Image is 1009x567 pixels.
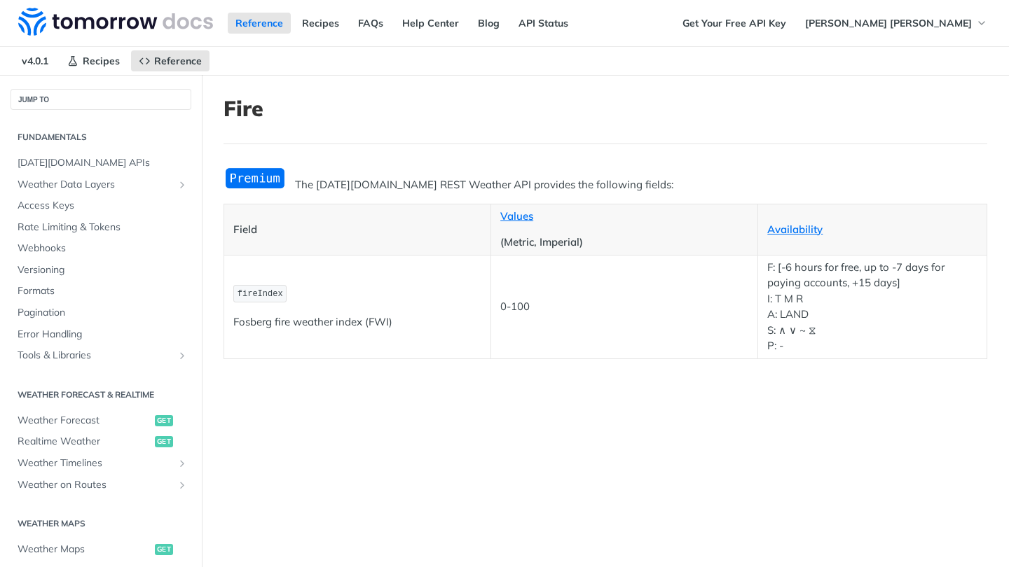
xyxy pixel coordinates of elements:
[18,8,213,36] img: Tomorrow.io Weather API Docs
[18,178,173,192] span: Weather Data Layers
[18,284,188,298] span: Formats
[177,479,188,491] button: Show subpages for Weather on Routes
[11,281,191,302] a: Formats
[11,174,191,195] a: Weather Data LayersShow subpages for Weather Data Layers
[11,539,191,560] a: Weather Mapsget
[18,456,173,470] span: Weather Timelines
[11,153,191,174] a: [DATE][DOMAIN_NAME] APIs
[154,55,202,67] span: Reference
[228,13,291,34] a: Reference
[470,13,507,34] a: Blog
[18,349,173,363] span: Tools & Libraries
[350,13,391,34] a: FAQs
[394,13,467,34] a: Help Center
[11,345,191,366] a: Tools & LibrariesShow subpages for Tools & Libraries
[500,299,748,315] p: 0-100
[11,89,191,110] button: JUMP TO
[18,435,151,449] span: Realtime Weather
[18,241,188,255] span: Webhooks
[11,324,191,345] a: Error Handling
[18,478,173,492] span: Weather on Routes
[233,285,287,302] code: fireIndex
[11,238,191,259] a: Webhooks
[18,306,188,320] span: Pagination
[675,13,794,34] a: Get Your Free API Key
[805,17,972,29] span: [PERSON_NAME] [PERSON_NAME]
[131,50,210,71] a: Reference
[18,156,188,170] span: [DATE][DOMAIN_NAME] APIs
[155,436,173,447] span: get
[177,458,188,469] button: Show subpages for Weather Timelines
[11,431,191,452] a: Realtime Weatherget
[500,209,533,223] a: Values
[177,350,188,361] button: Show subpages for Tools & Libraries
[11,410,191,431] a: Weather Forecastget
[155,415,173,426] span: get
[18,414,151,428] span: Weather Forecast
[11,217,191,238] a: Rate Limiting & Tokens
[233,222,481,238] p: Field
[11,517,191,530] h2: Weather Maps
[155,544,173,555] span: get
[11,195,191,216] a: Access Keys
[18,199,188,213] span: Access Keys
[11,388,191,401] h2: Weather Forecast & realtime
[11,302,191,323] a: Pagination
[767,223,823,236] a: Availability
[18,542,151,556] span: Weather Maps
[11,131,191,143] h2: Fundamentals
[500,234,748,251] p: (Metric, Imperial)
[797,13,995,34] button: [PERSON_NAME] [PERSON_NAME]
[224,96,987,121] h1: Fire
[11,260,191,281] a: Versioning
[14,50,56,71] span: v4.0.1
[224,177,987,193] p: The [DATE][DOMAIN_NAME] REST Weather API provides the following fields:
[18,263,188,277] span: Versioning
[767,260,977,354] p: F: [-6 hours for free, up to -7 days for paying accounts, +15 days] I: T M R A: LAND S: ∧ ∨ ~ ⧖ P: -
[11,475,191,496] a: Weather on RoutesShow subpages for Weather on Routes
[18,220,188,234] span: Rate Limiting & Tokens
[233,314,481,330] p: Fosberg fire weather index (FWI)
[294,13,347,34] a: Recipes
[18,328,188,342] span: Error Handling
[511,13,576,34] a: API Status
[83,55,120,67] span: Recipes
[60,50,128,71] a: Recipes
[11,453,191,474] a: Weather TimelinesShow subpages for Weather Timelines
[177,179,188,190] button: Show subpages for Weather Data Layers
